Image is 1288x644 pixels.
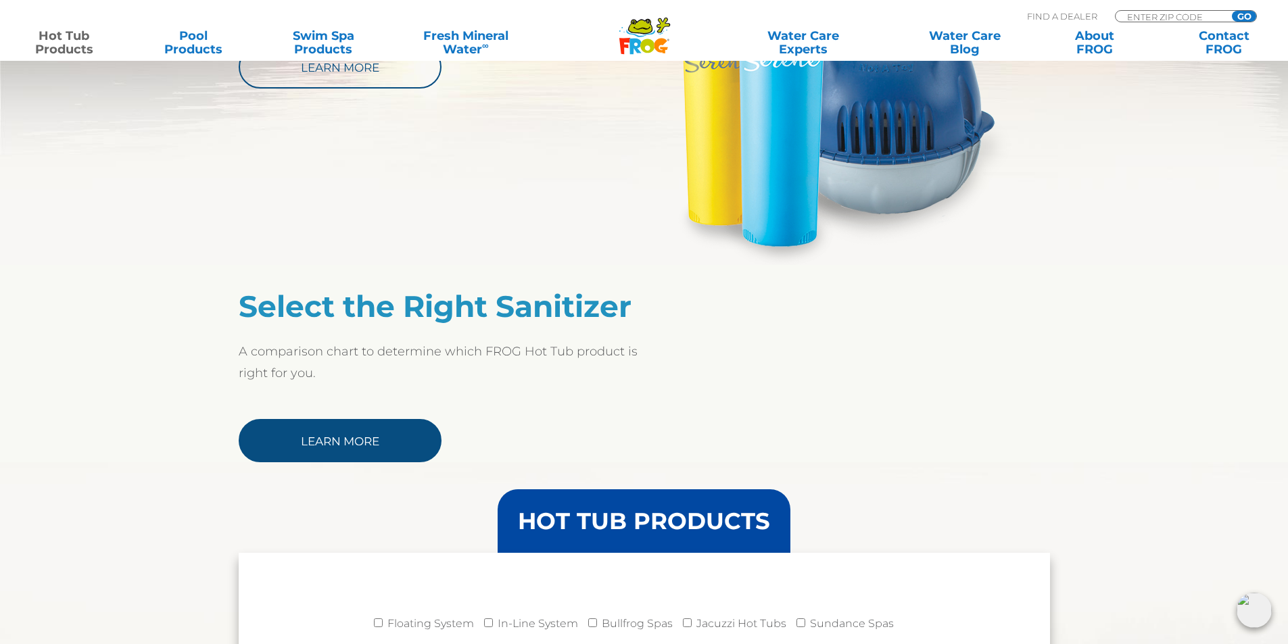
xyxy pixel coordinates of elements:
[143,29,244,56] a: PoolProducts
[402,29,529,56] a: Fresh MineralWater∞
[482,40,489,51] sup: ∞
[518,510,770,532] h3: HOT TUB PRODUCTS
[14,29,114,56] a: Hot TubProducts
[602,610,673,637] label: Bullfrog Spas
[498,610,578,637] label: In-Line System
[914,29,1015,56] a: Water CareBlog
[1232,11,1256,22] input: GO
[1174,29,1274,56] a: ContactFROG
[239,341,644,384] p: A comparison chart to determine which FROG Hot Tub product is right for you.
[273,29,374,56] a: Swim SpaProducts
[1044,29,1145,56] a: AboutFROG
[1237,593,1272,628] img: openIcon
[721,29,885,56] a: Water CareExperts
[810,610,894,637] label: Sundance Spas
[387,610,474,637] label: Floating System
[239,289,644,324] h2: Select the Right Sanitizer
[239,45,442,89] a: Learn More
[1126,11,1217,22] input: Zip Code Form
[1027,10,1097,22] p: Find A Dealer
[239,419,442,462] a: Learn More
[696,610,786,637] label: Jacuzzi Hot Tubs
